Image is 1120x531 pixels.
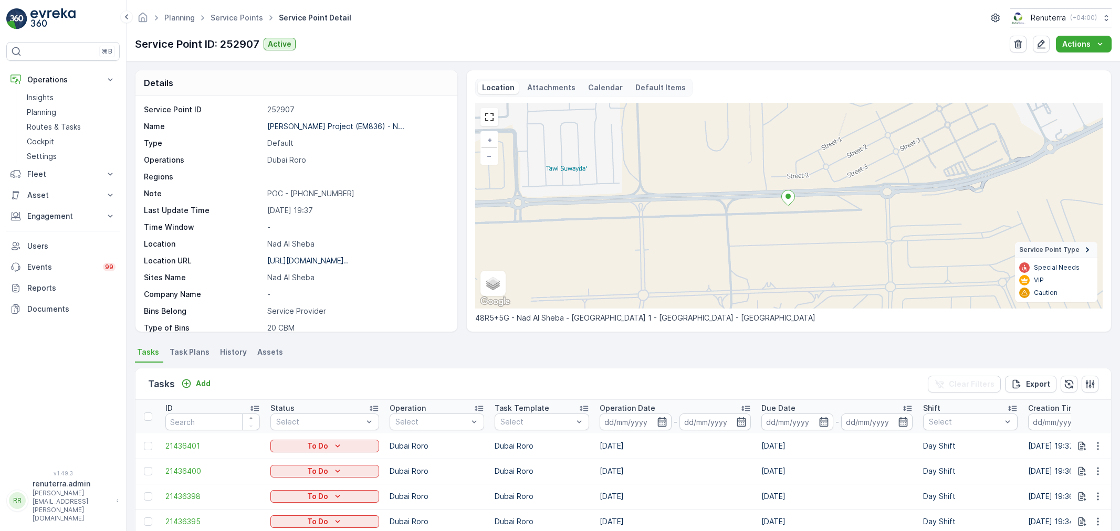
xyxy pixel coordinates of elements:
[1028,413,1100,430] input: dd/mm/yyyy
[487,135,492,144] span: +
[27,122,81,132] p: Routes & Tasks
[1070,14,1097,22] p: ( +04:00 )
[270,465,379,477] button: To Do
[137,347,159,357] span: Tasks
[144,289,263,300] p: Company Name
[23,90,120,105] a: Insights
[144,272,263,283] p: Sites Name
[23,105,120,120] a: Planning
[137,16,149,25] a: Homepage
[482,109,497,125] a: View Fullscreen
[27,190,99,200] p: Asset
[489,459,594,484] td: Dubai Roro
[135,36,259,52] p: Service Point ID: 252907
[267,272,446,283] p: Nad Al Sheba
[928,376,1001,392] button: Clear Filters
[267,155,446,165] p: Dubai Roro
[27,92,54,103] p: Insights
[307,516,328,527] p: To Do
[6,69,120,90] button: Operations
[30,8,76,29] img: logo_light-DOdMpM7g.png
[270,515,379,528] button: To Do
[1034,289,1058,297] p: Caution
[165,413,260,430] input: Search
[588,82,623,93] p: Calendar
[6,257,120,278] a: Events99
[27,136,54,147] p: Cockpit
[6,479,120,523] button: RRrenuterra.admin[PERSON_NAME][EMAIL_ADDRESS][PERSON_NAME][DOMAIN_NAME]
[144,239,263,249] p: Location
[144,467,152,475] div: Toggle Row Selected
[1034,276,1044,284] p: VIP
[27,151,57,162] p: Settings
[144,155,263,165] p: Operations
[1062,39,1091,49] p: Actions
[264,38,296,50] button: Active
[270,403,295,413] p: Status
[761,413,833,430] input: dd/mm/yyyy
[478,295,512,309] img: Google
[527,82,575,93] p: Attachments
[267,239,446,249] p: Nad Al Sheba
[144,188,263,199] p: Note
[1010,12,1027,24] img: Screenshot_2024-07-26_at_13.33.01.png
[918,433,1023,459] td: Day Shift
[6,164,120,185] button: Fleet
[475,313,1103,323] p: 48R5+5G - Nad Al Sheba - [GEOGRAPHIC_DATA] 1 - [GEOGRAPHIC_DATA] - [GEOGRAPHIC_DATA]
[276,417,363,427] p: Select
[6,8,27,29] img: logo
[679,413,751,430] input: dd/mm/yyyy
[144,121,263,132] p: Name
[267,306,446,316] p: Service Provider
[6,236,120,257] a: Users
[307,466,328,476] p: To Do
[277,13,353,23] span: Service Point Detail
[27,211,99,221] p: Engagement
[482,148,497,164] a: Zoom Out
[384,459,489,484] td: Dubai Roro
[165,491,260,502] a: 21436398
[27,75,99,85] p: Operations
[165,466,260,476] span: 21436400
[257,347,283,357] span: Assets
[594,484,756,509] td: [DATE]
[211,13,263,22] a: Service Points
[9,492,26,509] div: RR
[594,459,756,484] td: [DATE]
[270,440,379,452] button: To Do
[105,263,113,271] p: 99
[6,185,120,206] button: Asset
[177,377,215,390] button: Add
[756,484,918,509] td: [DATE]
[267,289,446,300] p: -
[1034,263,1080,272] p: Special Needs
[307,441,328,451] p: To Do
[6,206,120,227] button: Engagement
[144,104,263,115] p: Service Point ID
[1028,403,1080,413] p: Creation Time
[756,433,918,459] td: [DATE]
[170,347,210,357] span: Task Plans
[267,122,404,131] p: [PERSON_NAME] Project (EM836) - N...
[144,492,152,501] div: Toggle Row Selected
[23,134,120,149] a: Cockpit
[841,413,913,430] input: dd/mm/yyyy
[27,262,97,272] p: Events
[267,104,446,115] p: 252907
[635,82,686,93] p: Default Items
[500,417,573,427] p: Select
[1010,8,1112,27] button: Renuterra(+04:00)
[23,120,120,134] a: Routes & Tasks
[674,416,677,428] p: -
[1019,246,1080,254] span: Service Point Type
[165,403,173,413] p: ID
[835,416,839,428] p: -
[918,459,1023,484] td: Day Shift
[165,516,260,527] span: 21436395
[390,403,426,413] p: Operation
[27,107,56,118] p: Planning
[1056,36,1112,52] button: Actions
[27,241,116,251] p: Users
[307,491,328,502] p: To Do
